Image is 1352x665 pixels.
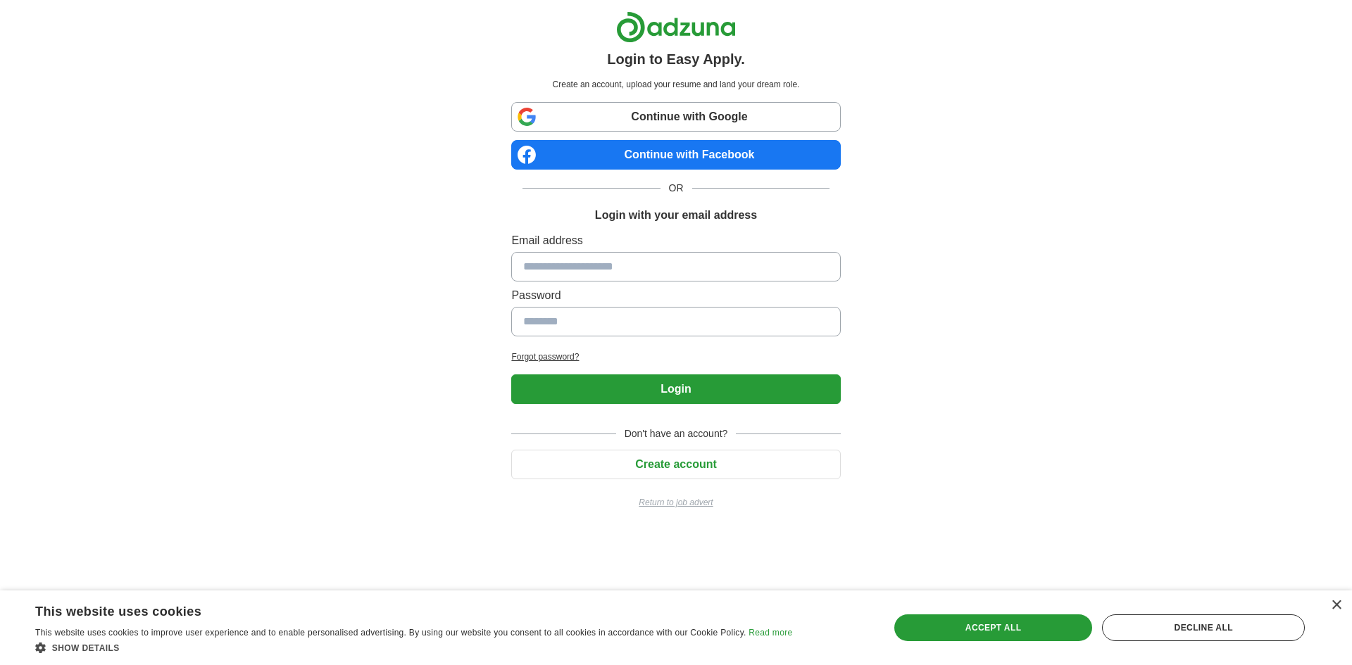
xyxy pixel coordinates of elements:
[1331,600,1341,611] div: Close
[511,287,840,304] label: Password
[1102,614,1305,641] div: Decline all
[511,102,840,132] a: Continue with Google
[511,450,840,479] button: Create account
[749,628,792,638] a: Read more, opens a new window
[35,640,792,654] div: Show details
[35,628,746,638] span: This website uses cookies to improve user experience and to enable personalised advertising. By u...
[52,643,120,653] span: Show details
[35,599,757,620] div: This website uses cookies
[514,78,837,91] p: Create an account, upload your resume and land your dream role.
[661,181,692,196] span: OR
[894,614,1093,641] div: Accept all
[511,496,840,509] a: Return to job advert
[511,374,840,404] button: Login
[511,232,840,249] label: Email address
[511,140,840,170] a: Continue with Facebook
[607,49,745,70] h1: Login to Easy Apply.
[595,207,757,224] h1: Login with your email address
[616,426,737,441] span: Don't have an account?
[616,11,736,43] img: Adzuna logo
[511,458,840,470] a: Create account
[511,350,840,363] a: Forgot password?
